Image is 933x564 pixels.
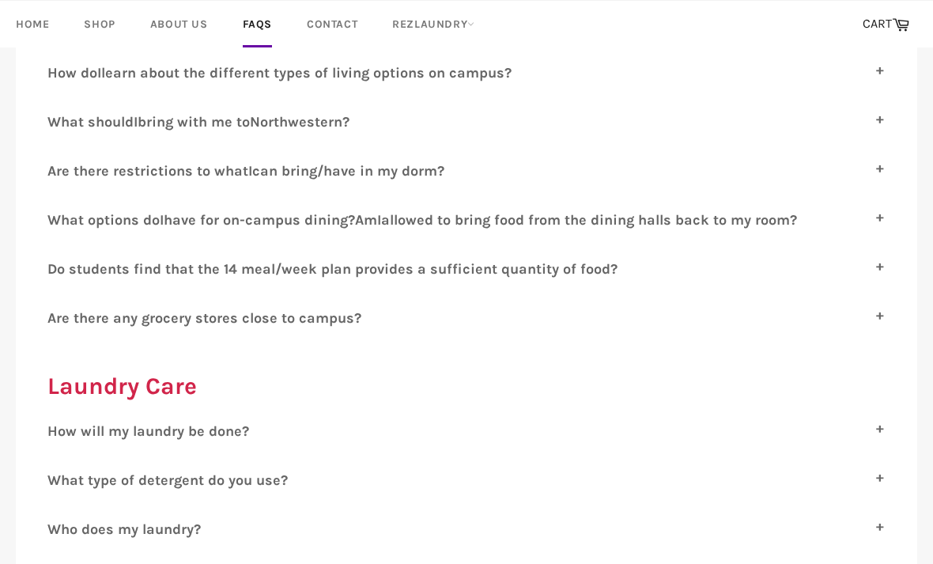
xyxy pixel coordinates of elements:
[58,64,97,81] span: ow do
[61,471,288,489] span: hat type of detergent do you use?
[291,1,373,47] a: Contact
[47,64,886,81] label: H I
[376,1,490,47] a: RezLaundry
[47,309,886,327] label: A
[47,370,886,403] h2: Laundry Care
[164,211,355,229] span: have for on-campus dining?
[47,422,886,440] label: H
[364,211,377,229] span: m
[61,211,160,229] span: hat options do
[56,162,248,180] span: re there restrictions to what
[47,162,886,180] label: A I
[227,1,288,47] a: FAQs
[61,113,134,131] span: hat should
[58,422,249,440] span: ow will my laundry be done?
[47,260,886,278] label: D
[381,211,797,229] span: allowed to bring food from the dining halls back to my room?
[47,471,886,489] label: W
[47,113,886,131] label: W I N
[134,1,224,47] a: About Us
[61,520,201,538] span: ho does my laundry?
[47,211,886,229] label: W I A I
[56,309,361,327] span: re there any grocery stores close to campus?
[68,1,130,47] a: Shop
[855,8,917,41] a: CART
[57,260,618,278] span: o students find that the 14 meal/week plan provides a sufficient quantity of food?
[47,520,886,538] label: W
[101,64,512,81] span: learn about the different types of living options on campus?
[138,113,250,131] span: bring with me to
[260,113,349,131] span: orthwestern?
[252,162,444,180] span: can bring/have in my dorm?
